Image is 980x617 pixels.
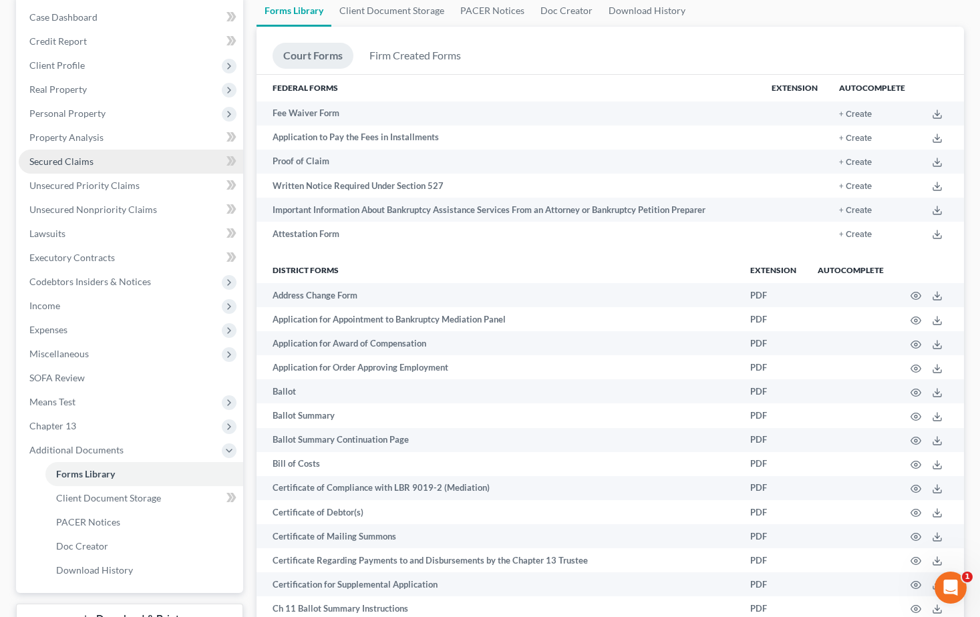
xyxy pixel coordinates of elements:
[29,372,85,383] span: SOFA Review
[19,246,243,270] a: Executory Contracts
[740,403,807,427] td: PDF
[29,11,98,23] span: Case Dashboard
[740,428,807,452] td: PDF
[257,198,761,222] td: Important Information About Bankruptcy Assistance Services From an Attorney or Bankruptcy Petitio...
[56,540,108,552] span: Doc Creator
[29,300,60,311] span: Income
[962,572,973,582] span: 1
[257,403,740,427] td: Ballot Summary
[19,29,243,53] a: Credit Report
[56,468,115,479] span: Forms Library
[56,564,133,576] span: Download History
[740,331,807,355] td: PDF
[19,5,243,29] a: Case Dashboard
[29,156,94,167] span: Secured Claims
[257,524,740,548] td: Certificate of Mailing Summons
[740,572,807,596] td: PDF
[45,486,243,510] a: Client Document Storage
[29,108,106,119] span: Personal Property
[257,476,740,500] td: Certificate of Compliance with LBR 9019-2 (Mediation)
[257,222,761,246] td: Attestation Form
[29,276,151,287] span: Codebtors Insiders & Notices
[935,572,967,604] iframe: Intercom live chat
[257,572,740,596] td: Certification for Supplemental Application
[19,222,243,246] a: Lawsuits
[273,43,353,69] a: Court Forms
[29,180,140,191] span: Unsecured Priority Claims
[257,548,740,572] td: Certificate Regarding Payments to and Disbursements by the Chapter 13 Trustee
[257,126,761,150] td: Application to Pay the Fees in Installments
[807,256,894,283] th: Autocomplete
[45,510,243,534] a: PACER Notices
[257,256,740,283] th: District forms
[740,283,807,307] td: PDF
[257,150,761,174] td: Proof of Claim
[740,379,807,403] td: PDF
[257,379,740,403] td: Ballot
[19,174,243,198] a: Unsecured Priority Claims
[45,558,243,582] a: Download History
[740,307,807,331] td: PDF
[29,35,87,47] span: Credit Report
[257,75,761,101] th: Federal Forms
[56,492,161,503] span: Client Document Storage
[257,500,740,524] td: Certificate of Debtor(s)
[740,256,807,283] th: Extension
[29,420,76,431] span: Chapter 13
[839,230,872,239] button: + Create
[761,75,828,101] th: Extension
[19,150,243,174] a: Secured Claims
[839,158,872,167] button: + Create
[29,83,87,95] span: Real Property
[740,355,807,379] td: PDF
[257,355,740,379] td: Application for Order Approving Employment
[29,204,157,215] span: Unsecured Nonpriority Claims
[359,43,472,69] a: Firm Created Forms
[740,452,807,476] td: PDF
[29,444,124,455] span: Additional Documents
[19,366,243,390] a: SOFA Review
[19,126,243,150] a: Property Analysis
[839,182,872,191] button: + Create
[257,101,761,126] td: Fee Waiver Form
[740,524,807,548] td: PDF
[257,283,740,307] td: Address Change Form
[839,134,872,143] button: + Create
[29,228,65,239] span: Lawsuits
[19,198,243,222] a: Unsecured Nonpriority Claims
[45,462,243,486] a: Forms Library
[29,348,89,359] span: Miscellaneous
[828,75,916,101] th: Autocomplete
[740,476,807,500] td: PDF
[839,206,872,215] button: + Create
[257,331,740,355] td: Application for Award of Compensation
[257,174,761,198] td: Written Notice Required Under Section 527
[740,500,807,524] td: PDF
[839,110,872,119] button: + Create
[29,252,115,263] span: Executory Contracts
[29,59,85,71] span: Client Profile
[740,548,807,572] td: PDF
[257,307,740,331] td: Application for Appointment to Bankruptcy Mediation Panel
[29,132,104,143] span: Property Analysis
[45,534,243,558] a: Doc Creator
[56,516,120,528] span: PACER Notices
[29,324,67,335] span: Expenses
[29,396,75,407] span: Means Test
[257,452,740,476] td: Bill of Costs
[257,428,740,452] td: Ballot Summary Continuation Page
